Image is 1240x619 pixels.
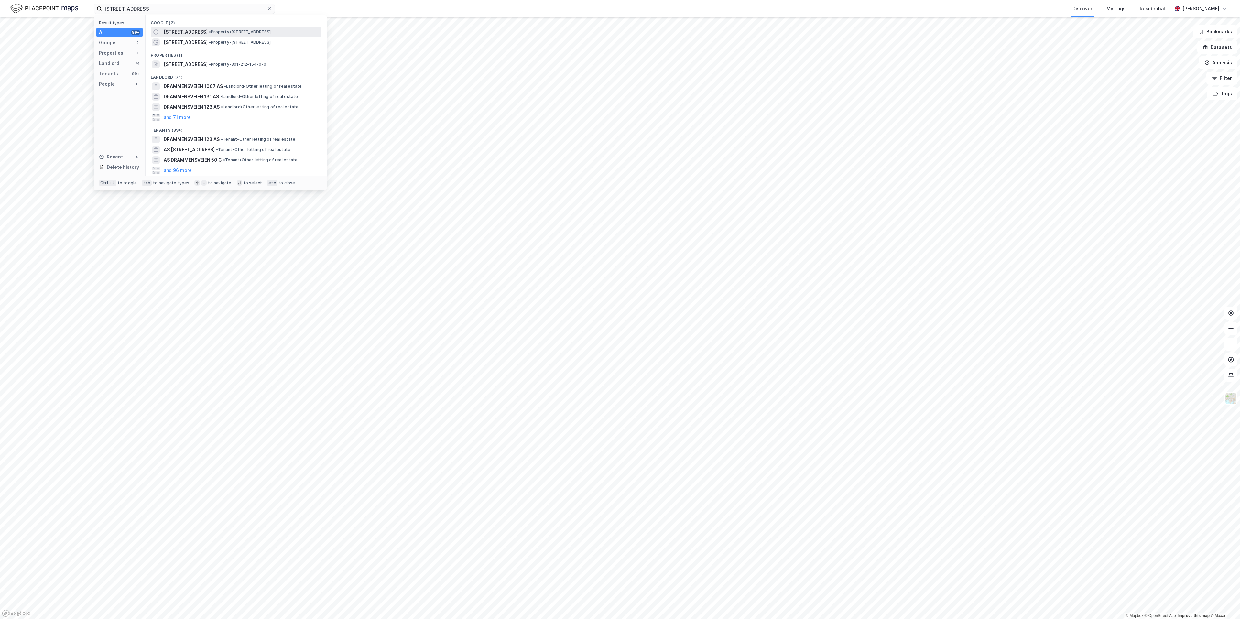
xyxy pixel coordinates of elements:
div: to toggle [118,180,137,186]
span: • [221,104,223,109]
div: Result types [99,20,143,25]
span: Landlord • Other letting of real estate [224,84,302,89]
div: Ctrl + k [99,180,116,186]
span: • [216,147,218,152]
span: [STREET_ADDRESS] [164,28,208,36]
span: Landlord • Other letting of real estate [221,104,299,110]
span: • [209,62,211,67]
div: 99+ [131,71,140,76]
button: Filter [1206,72,1237,85]
span: • [223,157,225,162]
div: Google (2) [146,15,327,27]
span: • [209,40,211,45]
div: Recent [99,153,123,161]
div: to navigate [208,180,231,186]
div: Google [99,39,115,47]
div: esc [267,180,277,186]
div: Residential [1140,5,1165,13]
span: DRAMMENSVEIEN 1007 AS [164,82,223,90]
span: DRAMMENSVEIEN 131 AS [164,93,219,101]
input: Search by address, cadastre, landlords, tenants or people [102,4,267,14]
button: and 71 more [164,114,191,121]
span: Property • [STREET_ADDRESS] [209,40,271,45]
span: AS DRAMMENSVEIEN 50 C [164,156,222,164]
div: 2 [135,40,140,45]
span: Tenant • Other letting of real estate [223,157,298,163]
span: Landlord • Other letting of real estate [220,94,298,99]
div: People [99,80,115,88]
span: Property • [STREET_ADDRESS] [209,29,271,35]
div: My Tags [1106,5,1126,13]
span: Tenant • Other letting of real estate [221,137,295,142]
span: • [209,29,211,34]
a: Mapbox [1126,614,1143,618]
div: 74 [135,61,140,66]
div: to close [278,180,295,186]
div: 1 [135,50,140,56]
button: Analysis [1199,56,1237,69]
div: 0 [135,154,140,159]
div: Properties [99,49,123,57]
span: • [221,137,223,142]
div: Landlord (74) [146,70,327,81]
div: to select [244,180,262,186]
div: Discover [1072,5,1092,13]
button: Bookmarks [1193,25,1237,38]
span: • [224,84,226,89]
button: Tags [1207,87,1237,100]
span: Property • 301-212-154-0-0 [209,62,266,67]
img: Z [1225,392,1237,405]
img: logo.f888ab2527a4732fd821a326f86c7f29.svg [10,3,78,14]
div: Tenants [99,70,118,78]
div: [PERSON_NAME] [1182,5,1219,13]
div: Tenants (99+) [146,123,327,134]
span: DRAMMENSVEIEN 123 AS [164,136,220,143]
button: Datasets [1197,41,1237,54]
div: 99+ [131,30,140,35]
div: to navigate types [153,180,189,186]
a: Improve this map [1178,614,1210,618]
span: AS [STREET_ADDRESS] [164,146,215,154]
div: tab [142,180,152,186]
a: OpenStreetMap [1145,614,1176,618]
span: • [220,94,222,99]
div: All [99,28,105,36]
div: 0 [135,81,140,87]
button: and 96 more [164,167,192,174]
a: Mapbox homepage [2,610,30,617]
span: [STREET_ADDRESS] [164,38,208,46]
span: DRAMMENSVEIEN 123 AS [164,103,220,111]
span: Tenant • Other letting of real estate [216,147,290,152]
div: Properties (1) [146,48,327,59]
span: [STREET_ADDRESS] [164,60,208,68]
div: Delete history [107,163,139,171]
iframe: Chat Widget [1208,588,1240,619]
div: Landlord [99,60,119,67]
